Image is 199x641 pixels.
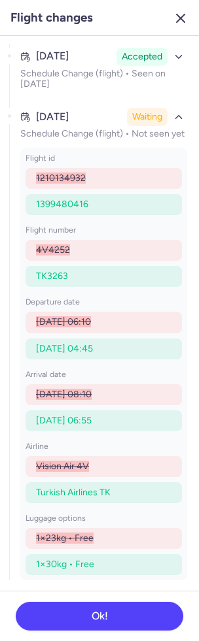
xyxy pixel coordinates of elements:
span: 1399480416 [36,199,88,210]
p: luggage options [26,514,182,523]
span: Ok! [92,610,108,622]
time: [DATE] [36,50,69,62]
span: Turkish Airlines TK [36,487,111,498]
p: Schedule Change (flight) • Not seen yet [20,129,187,139]
p: flight id [26,154,182,163]
button: Ok! [16,602,183,631]
span: [DATE] 06:55 [36,415,92,426]
p: arrival date [26,370,182,379]
span: 4V4252 [36,244,70,255]
h3: Flight changes [10,10,93,25]
span: 1×30kg • Free [36,559,94,570]
p: airline [26,442,182,451]
span: [DATE] 04:45 [36,343,93,354]
span: TK3263 [36,271,68,282]
span: [DATE] 08:10 [36,389,92,400]
p: flight number [26,225,182,235]
span: [DATE] 06:10 [36,316,91,327]
p: departure date [26,297,182,306]
span: Vision Air 4V [36,461,89,472]
button: [DATE]WaitingSchedule Change (flight) • Not seen yet [16,104,191,143]
span: Waiting [132,110,162,123]
span: 1210134932 [36,173,86,184]
button: [DATE]AcceptedSchedule Change (flight) • Seen on [DATE] [16,44,191,93]
span: Accepted [122,50,162,63]
p: Schedule Change (flight) • Seen on [DATE] [20,69,187,90]
span: 1×23kg • Free [36,533,94,544]
time: [DATE] [36,111,69,123]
